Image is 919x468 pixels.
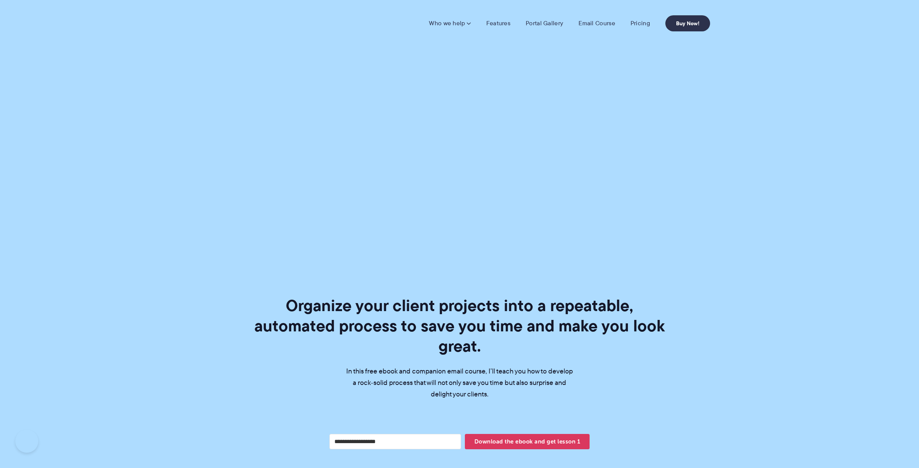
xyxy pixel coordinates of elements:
button: Download the ebook and get lesson 1 [465,434,590,449]
span: Download the ebook and get lesson 1 [465,435,590,448]
a: Pricing [631,20,650,27]
a: Portal Gallery [526,20,563,27]
a: Email Course [578,20,615,27]
a: Buy Now! [665,15,710,31]
p: In this free ebook and companion email course, I’ll teach you how to develop a rock-solid process... [345,366,574,400]
iframe: Toggle Customer Support [15,430,38,453]
a: Features [486,20,510,27]
a: Who we help [429,20,471,27]
input: Your email address [329,434,461,449]
h1: Organize your client projects into a repeatable, automated process to save you time and make you ... [245,295,675,356]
